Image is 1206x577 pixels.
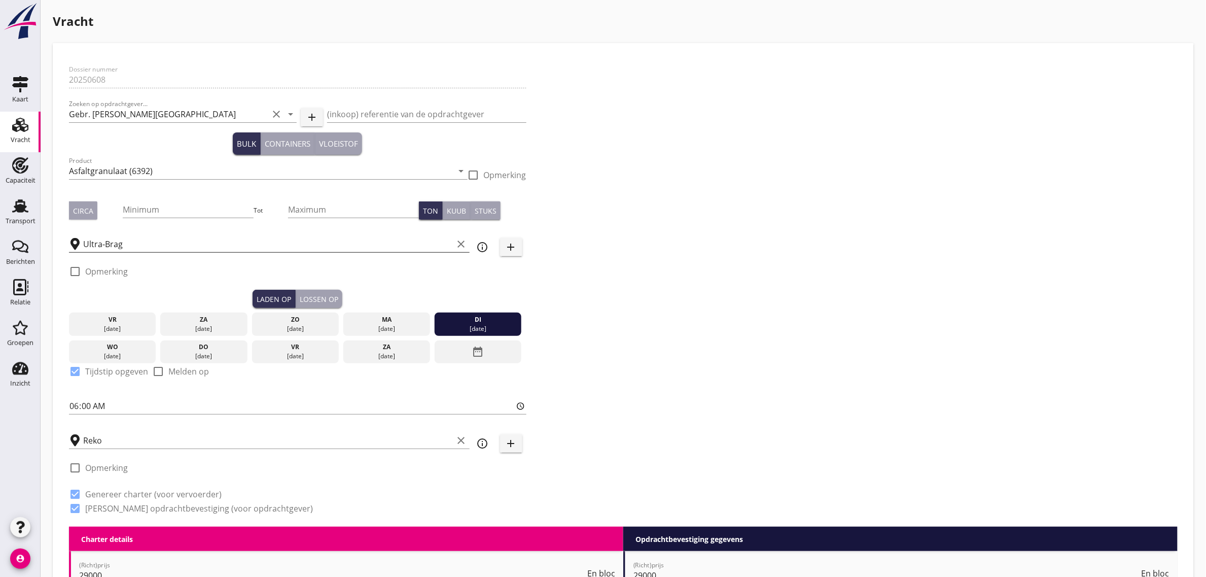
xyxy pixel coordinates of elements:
[83,432,453,449] input: Losplaats
[319,138,358,150] div: Vloeistof
[505,437,517,450] i: add
[254,343,336,352] div: vr
[254,206,288,215] div: Tot
[10,299,30,306] div: Relatie
[484,170,526,180] label: Opmerking
[300,294,338,304] div: Lossen op
[346,352,428,361] div: [DATE]
[455,165,468,177] i: arrow_drop_down
[261,132,315,155] button: Containers
[346,315,428,324] div: ma
[254,352,336,361] div: [DATE]
[270,108,282,120] i: clear
[53,12,1194,30] h1: Vracht
[233,132,261,155] button: Bulk
[69,106,268,122] input: Zoeken op opdrachtgever...
[6,218,36,224] div: Transport
[85,366,148,377] label: Tijdstip opgeven
[254,324,336,333] div: [DATE]
[163,352,245,361] div: [DATE]
[471,201,501,220] button: Stuks
[163,324,245,333] div: [DATE]
[475,206,496,216] div: Stuks
[477,437,489,450] i: info_outline
[85,489,222,499] label: Genereer charter (voor vervoerder)
[72,315,154,324] div: vr
[477,241,489,253] i: info_outline
[85,503,313,514] label: [PERSON_NAME] opdrachtbevestiging (voor opdrachtgever)
[72,343,154,352] div: wo
[72,324,154,333] div: [DATE]
[168,366,209,377] label: Melden op
[72,352,154,361] div: [DATE]
[437,315,519,324] div: di
[447,206,466,216] div: Kuub
[163,315,245,324] div: za
[306,111,318,123] i: add
[11,137,30,143] div: Vracht
[69,201,97,220] button: Circa
[455,238,468,250] i: clear
[419,201,443,220] button: Ton
[254,315,336,324] div: zo
[505,241,517,253] i: add
[423,206,438,216] div: Ton
[69,163,453,179] input: Product
[315,132,362,155] button: Vloeistof
[346,324,428,333] div: [DATE]
[437,324,519,333] div: [DATE]
[327,106,526,122] input: (inkoop) referentie van de opdrachtgever
[2,3,39,40] img: logo-small.a267ee39.svg
[12,96,28,103] div: Kaart
[237,138,256,150] div: Bulk
[296,290,342,308] button: Lossen op
[85,266,128,277] label: Opmerking
[472,343,484,361] i: date_range
[253,290,296,308] button: Laden op
[163,343,245,352] div: do
[443,201,471,220] button: Kuub
[123,201,254,218] input: Minimum
[10,549,30,569] i: account_circle
[455,434,468,447] i: clear
[285,108,297,120] i: arrow_drop_down
[6,258,35,265] div: Berichten
[7,340,33,346] div: Groepen
[265,138,310,150] div: Containers
[83,236,453,252] input: Laadplaats
[346,343,428,352] div: za
[73,206,93,216] div: Circa
[6,177,36,184] div: Capaciteit
[10,380,30,387] div: Inzicht
[288,201,419,218] input: Maximum
[257,294,291,304] div: Laden op
[85,463,128,473] label: Opmerking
